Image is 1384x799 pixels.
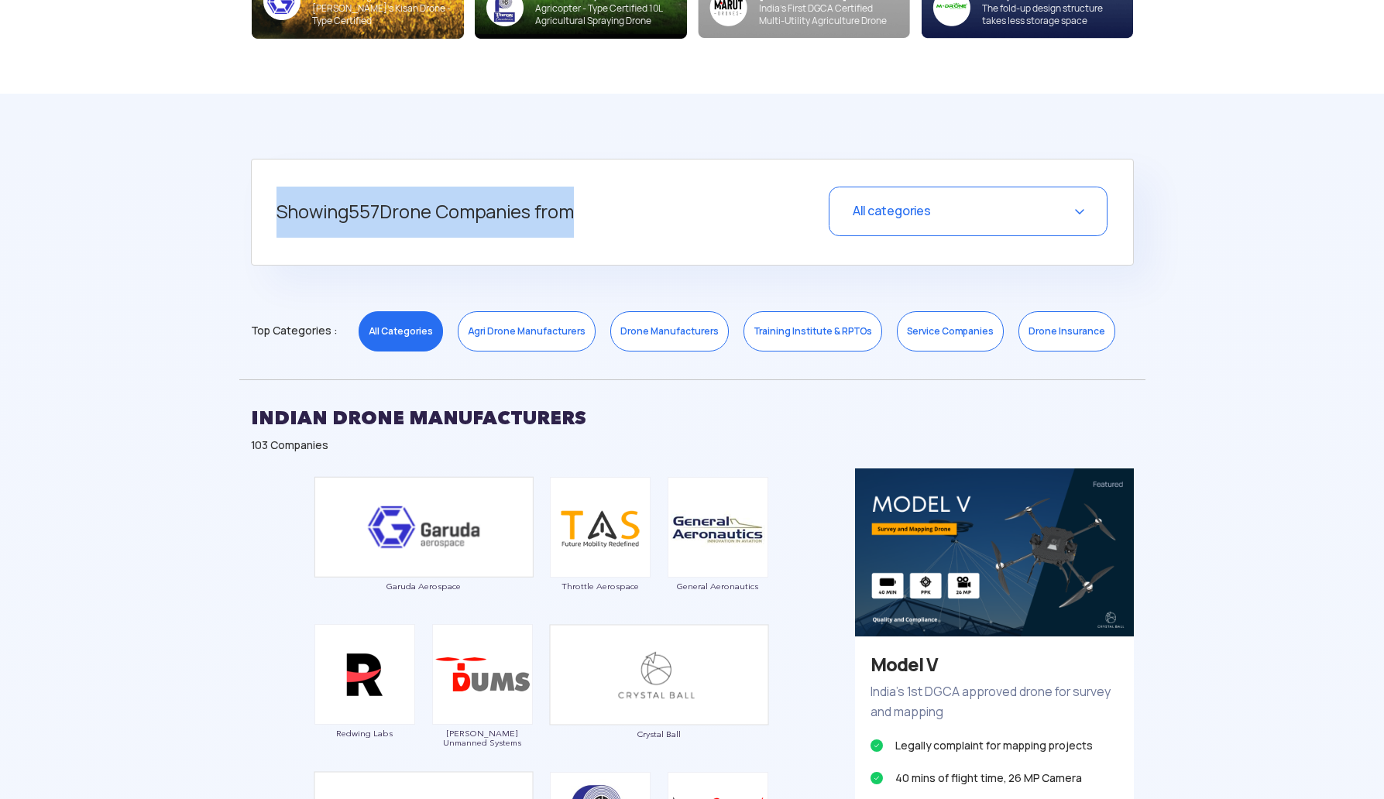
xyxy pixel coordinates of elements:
[535,2,675,27] div: Agricopter - Type Certified 10L Agricultural Spraying Drone
[871,682,1118,722] p: India’s 1st DGCA approved drone for survey and mapping
[759,2,898,27] div: India’s First DGCA Certified Multi-Utility Agriculture Drone
[549,729,769,739] span: Crystal Ball
[549,667,769,739] a: Crystal Ball
[314,519,534,591] a: Garuda Aerospace
[432,624,533,725] img: ic_daksha.png
[458,311,596,351] a: Agri Drone Manufacturers
[431,729,534,747] span: [PERSON_NAME] Unmanned Systems
[668,477,768,578] img: ic_general.png
[610,311,729,351] a: Drone Manufacturers
[667,519,769,590] a: General Aeronautics
[897,311,1004,351] a: Service Companies
[314,667,416,738] a: Redwing Labs
[314,729,416,738] span: Redwing Labs
[1018,311,1115,351] a: Drone Insurance
[667,581,769,591] span: General Aeronautics
[550,477,651,578] img: ic_throttle.png
[431,667,534,747] a: [PERSON_NAME] Unmanned Systems
[276,187,734,238] h5: Showing Drone Companies from
[871,767,1118,789] li: 40 mins of flight time, 26 MP Camera
[314,581,534,591] span: Garuda Aerospace
[549,519,651,590] a: Throttle Aerospace
[855,468,1134,636] img: bg_eco_crystal.png
[359,311,443,351] a: All Categories
[251,399,1134,437] h2: INDIAN DRONE MANUFACTURERS
[549,581,651,591] span: Throttle Aerospace
[853,203,931,219] span: All categories
[251,318,337,343] span: Top Categories :
[314,476,534,578] img: ic_garuda_eco.png
[744,311,882,351] a: Training Institute & RPTOs
[549,624,769,725] img: ic_crystalball_double.png
[251,437,1134,453] div: 103 Companies
[349,200,379,224] span: 557
[871,652,1118,678] h3: Model V
[982,2,1121,27] div: The fold-up design structure takes less storage space
[314,624,415,725] img: ic_redwinglabs.png
[871,735,1118,756] li: Legally complaint for mapping projects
